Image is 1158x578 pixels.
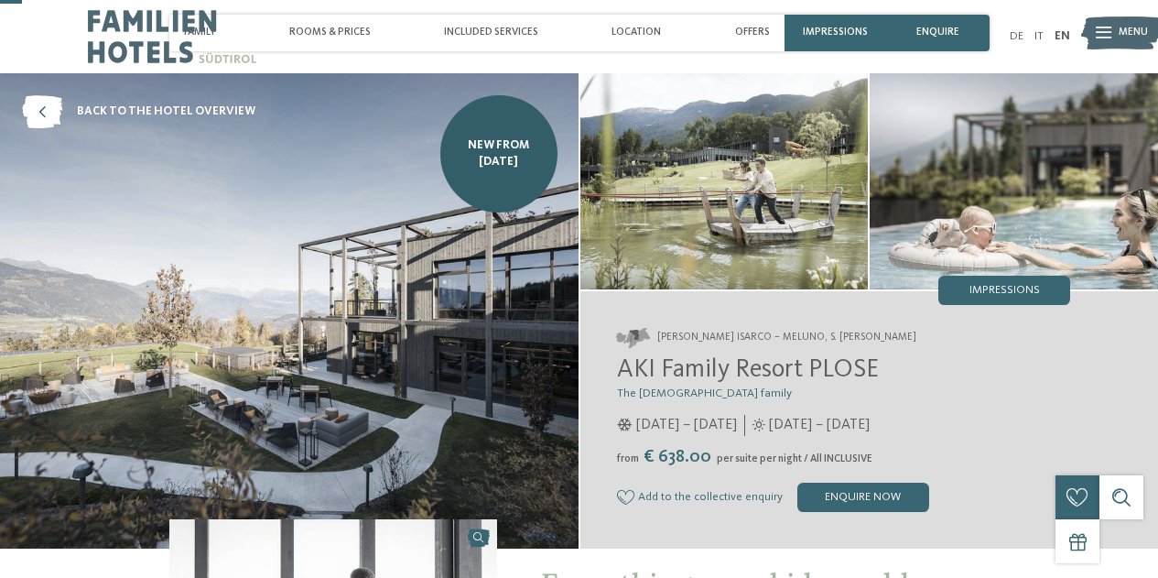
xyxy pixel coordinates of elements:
[769,415,870,435] span: [DATE] – [DATE]
[752,419,765,431] i: Opening times in summer
[797,483,929,512] div: enquire now
[1010,30,1023,42] a: DE
[451,137,547,170] span: NEW from [DATE]
[1055,30,1070,42] a: EN
[617,387,792,399] span: The [DEMOGRAPHIC_DATA] family
[1034,30,1044,42] a: IT
[580,73,869,289] img: AKI: everything your kids could ever wish for
[638,491,783,504] span: Add to the collective enquiry
[617,453,639,464] span: from
[77,104,255,120] span: back to the hotel overview
[657,331,916,345] span: [PERSON_NAME] Isarco – Meluno, S. [PERSON_NAME]
[22,95,255,128] a: back to the hotel overview
[1119,26,1148,40] span: Menu
[969,285,1040,297] span: Impressions
[636,415,737,435] span: [DATE] – [DATE]
[641,448,715,466] span: € 638.00
[617,419,633,431] i: Opening times in winter
[870,73,1158,289] img: AKI: everything your kids could ever wish for
[617,357,879,383] span: AKI Family Resort PLOSE
[717,453,872,464] span: per suite per night / All INCLUSIVE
